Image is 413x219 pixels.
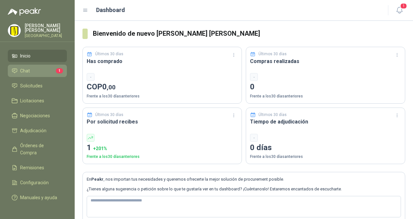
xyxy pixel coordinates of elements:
span: 1 [400,3,407,9]
h3: Bienvenido de nuevo [PERSON_NAME] [PERSON_NAME] [93,29,406,39]
div: - [250,73,258,81]
p: Últimos 30 días [95,112,123,118]
span: Remisiones [20,164,44,171]
p: 1 [87,142,238,154]
span: + 201 % [93,146,107,151]
p: Frente a los 30 días anteriores [250,93,401,99]
h3: Tiempo de adjudicación [250,118,401,126]
p: [PERSON_NAME] [PERSON_NAME] [25,23,67,32]
p: Últimos 30 días [258,112,287,118]
p: 0 días [250,142,401,154]
span: Órdenes de Compra [20,142,61,156]
span: 1 [56,68,63,73]
b: Peakr [91,177,104,182]
span: Licitaciones [20,97,44,104]
span: Solicitudes [20,82,43,89]
h3: Por solicitud recibes [87,118,238,126]
span: Negociaciones [20,112,50,119]
a: Órdenes de Compra [8,139,67,159]
span: Chat [20,67,30,74]
p: Últimos 30 días [95,51,123,57]
p: [GEOGRAPHIC_DATA] [25,34,67,38]
span: Manuales y ayuda [20,194,57,201]
span: 0 [102,82,116,91]
span: Adjudicación [20,127,46,134]
p: Frente a los 30 días anteriores [87,154,238,160]
h3: Has comprado [87,57,238,65]
p: En , nos importan tus necesidades y queremos ofrecerte la mejor solución de procurement posible. [87,176,401,183]
span: Inicio [20,52,31,59]
div: - [250,134,258,142]
div: - [87,73,94,81]
p: Últimos 30 días [258,51,287,57]
a: Chat1 [8,65,67,77]
span: ,00 [107,84,116,91]
a: Negociaciones [8,109,67,122]
p: COP [87,81,238,93]
button: 1 [394,5,405,16]
span: Configuración [20,179,49,186]
p: ¿Tienes alguna sugerencia o petición sobre lo que te gustaría ver en tu dashboard? ¡Cuéntanoslo! ... [87,186,401,192]
img: Company Logo [8,24,20,37]
h3: Compras realizadas [250,57,401,65]
a: Adjudicación [8,124,67,137]
p: Frente a los 30 días anteriores [250,154,401,160]
p: 0 [250,81,401,93]
img: Logo peakr [8,8,41,16]
a: Solicitudes [8,80,67,92]
a: Inicio [8,50,67,62]
h1: Dashboard [96,6,125,15]
a: Licitaciones [8,95,67,107]
a: Manuales y ayuda [8,191,67,204]
p: Frente a los 30 días anteriores [87,93,238,99]
a: Remisiones [8,161,67,174]
a: Configuración [8,176,67,189]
